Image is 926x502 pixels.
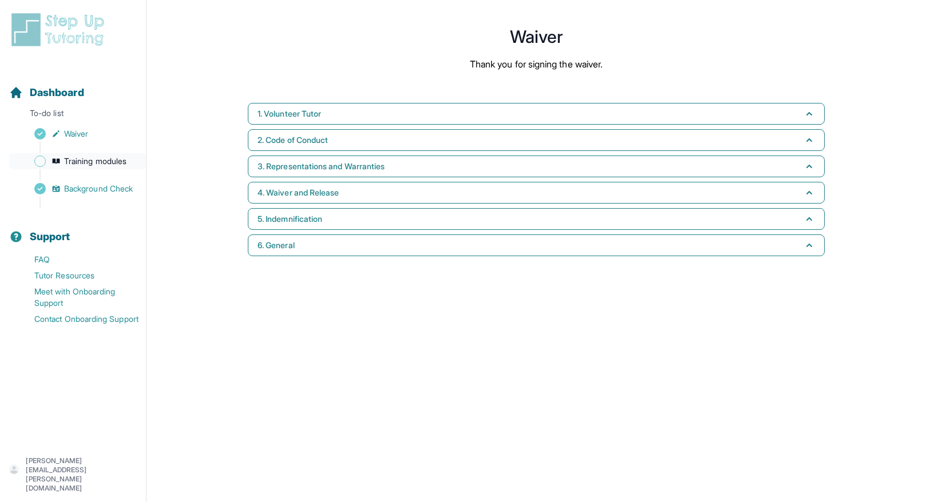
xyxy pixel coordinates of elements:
span: 4. Waiver and Release [258,187,339,198]
p: [PERSON_NAME][EMAIL_ADDRESS][PERSON_NAME][DOMAIN_NAME] [26,456,137,493]
a: Dashboard [9,85,84,101]
button: Dashboard [5,66,141,105]
a: FAQ [9,252,146,268]
h1: Waiver [243,30,829,43]
button: 1. Volunteer Tutor [248,103,825,125]
span: Waiver [64,128,88,140]
a: Tutor Resources [9,268,146,284]
button: 2. Code of Conduct [248,129,825,151]
button: 4. Waiver and Release [248,182,825,204]
span: 1. Volunteer Tutor [258,108,321,119]
a: Waiver [9,126,146,142]
span: Support [30,229,70,245]
a: Contact Onboarding Support [9,311,146,327]
img: logo [9,11,111,48]
span: 2. Code of Conduct [258,134,328,146]
button: 5. Indemnification [248,208,825,230]
a: Background Check [9,181,146,197]
span: 6. General [258,240,295,251]
span: Background Check [64,183,133,194]
a: Meet with Onboarding Support [9,284,146,311]
span: 3. Representations and Warranties [258,161,385,172]
button: Support [5,210,141,249]
span: Training modules [64,156,126,167]
span: Dashboard [30,85,84,101]
p: To-do list [5,107,141,123]
p: Thank you for signing the waiver. [470,57,603,71]
button: [PERSON_NAME][EMAIL_ADDRESS][PERSON_NAME][DOMAIN_NAME] [9,456,137,493]
a: Training modules [9,153,146,169]
button: 6. General [248,234,825,256]
button: 3. Representations and Warranties [248,156,825,177]
span: 5. Indemnification [258,213,322,225]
